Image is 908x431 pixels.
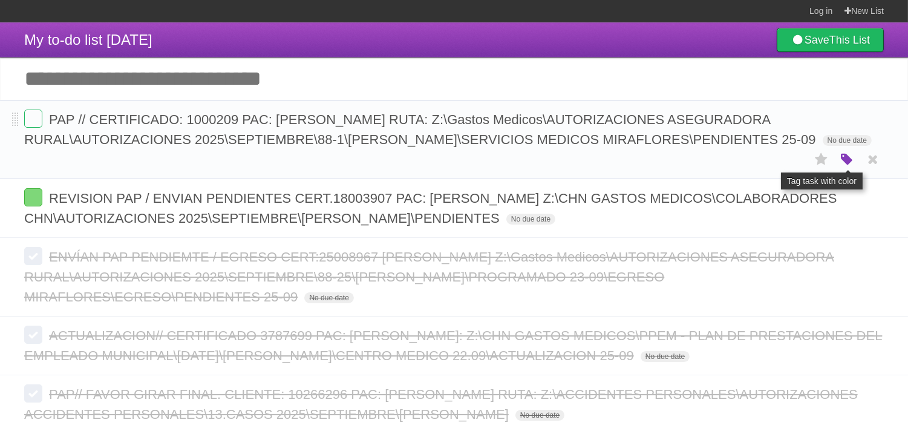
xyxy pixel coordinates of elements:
[24,328,882,363] span: ACTUALIZACION// CERTIFICADO 3787699 PAC: [PERSON_NAME]: Z:\CHN GASTOS MEDICOS\PPEM - PLAN DE PRES...
[24,112,819,147] span: PAP // CERTIFICADO: 1000209 PAC: [PERSON_NAME] RUTA: Z:\Gastos Medicos\AUTORIZACIONES ASEGURADORA...
[810,150,833,169] label: Star task
[24,31,152,48] span: My to-do list [DATE]
[24,110,42,128] label: Done
[24,247,42,265] label: Done
[515,410,564,421] span: No due date
[24,249,834,304] span: ENVÍAN PAP PENDIEMTE / EGRESO CERT:25008967 [PERSON_NAME] Z:\Gastos Medicos\AUTORIZACIONES ASEGUR...
[641,351,690,362] span: No due date
[24,326,42,344] label: Done
[24,387,858,422] span: PAP// FAVOR GIRAR FINAL. CLIENTE: 10266296 PAC: [PERSON_NAME] RUTA: Z:\ACCIDENTES PERSONALES\AUTO...
[777,28,884,52] a: SaveThis List
[24,191,837,226] span: REVISION PAP / ENVIAN PENDIENTES CERT.18003907 PAC: [PERSON_NAME] Z:\CHN GASTOS MEDICOS\COLABORAD...
[24,188,42,206] label: Done
[829,34,870,46] b: This List
[823,135,872,146] span: No due date
[24,384,42,403] label: Done
[506,214,555,225] span: No due date
[304,292,353,303] span: No due date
